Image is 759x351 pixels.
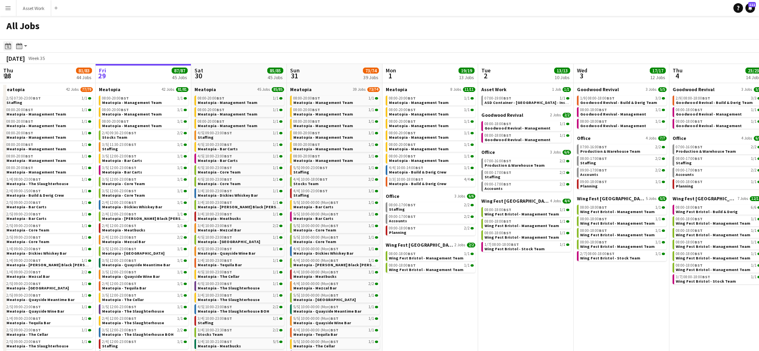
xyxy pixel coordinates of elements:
[751,145,757,149] span: 2/2
[6,112,66,117] span: Meatopia - Management Team
[464,131,470,135] span: 1/1
[102,108,129,112] span: 08:00-20:00
[751,96,757,100] span: 3/3
[224,154,232,159] span: BST
[198,119,282,128] a: 08:00-20:00BST1/1Meatopia - Management Team
[257,87,270,92] span: 45 Jobs
[748,2,756,7] span: 111
[273,143,278,147] span: 1/1
[6,96,13,100] span: 2/5
[198,108,224,112] span: 08:00-20:00
[389,154,416,158] span: 08:00-20:00
[580,107,665,116] a: 08:00-18:00BST1/1Goodwood Revival - Management
[389,130,474,140] a: 08:00-20:00BST1/1Meatopia - Management Team
[176,87,188,92] span: 81/81
[655,120,661,124] span: 1/1
[577,86,619,92] span: Goodwood Revival
[552,87,561,92] span: 1 Job
[741,87,752,92] span: 3 Jobs
[464,143,470,147] span: 1/1
[550,150,561,155] span: 3 Jobs
[485,159,511,163] span: 07:00-16:00
[198,146,238,152] span: Meatopia - Bar Carts
[108,130,109,136] span: |
[389,107,474,116] a: 08:00-20:00BST1/1Meatopia - Management Team
[312,130,320,136] span: BST
[312,142,320,147] span: BST
[110,143,136,147] span: 11:30-23:00
[580,108,607,112] span: 08:00-18:00
[198,143,204,147] span: 4/5
[293,131,320,135] span: 08:00-20:00
[293,119,378,128] a: 08:00-20:00BST1/1Meatopia - Management Team
[162,87,174,92] span: 42 Jobs
[389,146,449,152] span: Meatopia - Management Team
[607,96,615,101] span: BST
[6,120,33,124] span: 08:00-20:00
[3,86,25,92] span: Meatopia
[481,112,523,118] span: Goodwood Revival
[408,142,416,147] span: BST
[25,154,33,159] span: BST
[102,135,127,140] span: Stocks Team
[102,112,162,117] span: Meatopia - Management Team
[389,112,449,117] span: Meatopia - Management Team
[503,133,511,138] span: BST
[293,107,378,116] a: 08:00-20:00BST1/1Meatopia - Management Team
[389,119,474,128] a: 08:00-20:00BST1/1Meatopia - Management Team
[368,143,374,147] span: 1/1
[99,86,120,92] span: Meatopia
[389,96,474,105] a: 08:00-20:00BST1/1Meatopia - Management Team
[177,120,183,124] span: 1/1
[580,96,587,100] span: 1/9
[577,86,667,92] a: Goodwood Revival3 Jobs5/5
[6,123,66,128] span: Meatopia - Management Team
[102,96,129,100] span: 08:00-20:00
[485,134,511,138] span: 08:00-18:00
[203,130,204,136] span: |
[676,145,703,149] span: 07:00-16:00
[272,87,284,92] span: 85/85
[560,96,565,100] span: 1/1
[293,135,353,140] span: Meatopia - Management Team
[481,149,571,198] div: Office3 Jobs6/607:00-16:00BST2/2Production & Warehouse Team08:00-17:00BST2/2Staffing09:00-17:00BS...
[655,157,661,161] span: 2/2
[177,143,183,147] span: 1/1
[408,96,416,101] span: BST
[177,108,183,112] span: 1/1
[6,143,33,147] span: 08:00-20:00
[353,87,366,92] span: 39 Jobs
[273,96,278,100] span: 1/1
[205,131,232,135] span: 09:00-23:00
[389,120,416,124] span: 08:00-20:00
[550,113,561,118] span: 2 Jobs
[503,121,511,126] span: BST
[503,96,511,101] span: BST
[580,156,665,165] a: 08:00-17:00BST2/2Staffing
[599,144,607,150] span: BST
[368,120,374,124] span: 1/1
[293,123,353,128] span: Meatopia - Management Team
[205,154,232,158] span: 10:00-23:00
[198,154,204,158] span: 4/5
[485,158,569,168] a: 07:00-16:00BST2/2Production & Warehouse Team
[290,86,312,92] span: Meatopia
[290,86,380,92] a: Meatopia39 Jobs73/74
[389,100,449,105] span: Meatopia - Management Team
[224,130,232,136] span: BST
[121,96,129,101] span: BST
[293,112,353,117] span: Meatopia - Management Team
[293,143,320,147] span: 08:00-20:00
[198,142,282,151] a: 4/5|10:00-23:00BST1/1Meatopia - Bar Carts
[586,96,587,101] span: |
[6,100,22,105] span: Staffing
[408,154,416,159] span: BST
[658,87,667,92] span: 5/5
[389,108,416,112] span: 08:00-20:00
[563,150,571,155] span: 6/6
[580,120,607,124] span: 08:00-18:00
[389,142,474,151] a: 08:00-20:00BST1/1Meatopia - Management Team
[563,113,571,118] span: 2/2
[481,86,571,92] a: Asset Work1 Job1/1
[464,154,470,158] span: 1/1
